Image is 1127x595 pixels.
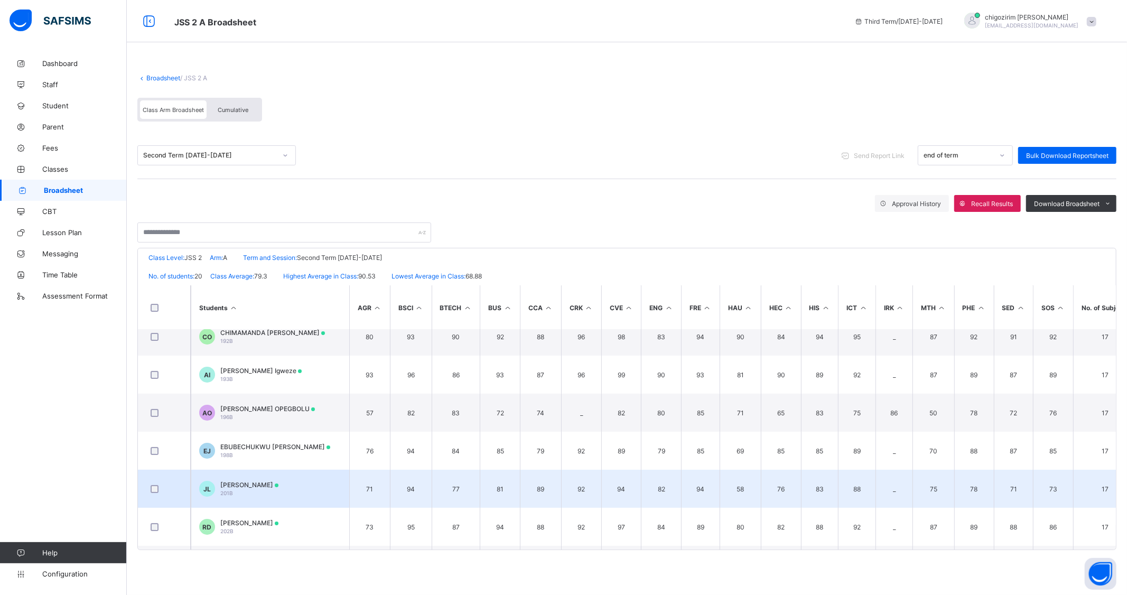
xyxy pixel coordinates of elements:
td: 69 [720,432,761,470]
span: Dashboard [42,59,127,68]
th: CVE [601,286,641,329]
td: 93 [601,546,641,584]
td: 94 [390,470,432,508]
span: Download Broadsheet [1034,200,1100,208]
td: 90 [761,356,801,394]
td: 79 [994,546,1033,584]
td: 77 [432,470,480,508]
span: 192B [220,338,233,344]
span: 193B [220,376,233,382]
span: [PERSON_NAME] [220,519,278,527]
td: 96 [561,318,601,356]
td: 82 [390,394,432,432]
span: Term and Session: [243,254,297,262]
span: Lesson Plan [42,228,127,237]
i: Sort in Ascending Order [584,304,593,312]
th: IRK [875,286,912,329]
td: _ [875,356,912,394]
th: BUS [480,286,520,329]
span: Cumulative [218,106,248,114]
i: Sort in Ascending Order [373,304,382,312]
td: 83 [801,470,839,508]
td: 85 [761,432,801,470]
td: 85 [681,546,720,584]
td: 89 [520,470,561,508]
i: Sort in Ascending Order [544,304,553,312]
td: 87 [994,356,1033,394]
th: SOS [1033,286,1073,329]
td: 75 [838,394,875,432]
td: 85 [801,432,839,470]
th: HIS [801,286,839,329]
span: 79.3 [254,272,267,280]
td: 95 [838,318,875,356]
i: Sort in Ascending Order [503,304,512,312]
td: 88 [838,470,875,508]
span: 201B [220,490,233,496]
td: 97 [601,508,641,546]
td: 88 [520,318,561,356]
td: 92 [838,508,875,546]
td: 71 [349,470,390,508]
th: ENG [641,286,681,329]
td: 87 [912,508,954,546]
td: 81 [720,356,761,394]
td: _ [875,546,912,584]
td: 83 [801,394,839,432]
td: _ [875,432,912,470]
td: 83 [641,318,681,356]
span: session/term information [854,17,943,25]
span: CO [202,333,212,341]
td: 87 [520,356,561,394]
span: Assessment Format [42,292,127,300]
span: A [223,254,227,262]
td: 82 [641,470,681,508]
span: Second Term [DATE]-[DATE] [297,254,382,262]
td: 92 [838,356,875,394]
th: ICT [838,286,875,329]
i: Sort in Ascending Order [703,304,712,312]
td: 87 [994,432,1033,470]
td: 79 [520,432,561,470]
span: Staff [42,80,127,89]
span: Student [42,101,127,110]
div: Second Term [DATE]-[DATE] [143,152,276,160]
td: 96 [390,356,432,394]
td: 80 [349,318,390,356]
span: Class Average: [210,272,254,280]
td: 76 [761,470,801,508]
td: 85 [1033,432,1073,470]
td: 86 [432,356,480,394]
td: 76 [349,432,390,470]
span: CBT [42,207,127,216]
th: MTH [912,286,954,329]
td: 89 [801,356,839,394]
span: Recall Results [971,200,1013,208]
td: 88 [954,432,994,470]
td: 81 [480,470,520,508]
span: 198B [220,452,233,458]
td: 74 [761,546,801,584]
td: 94 [681,318,720,356]
i: Sort in Ascending Order [415,304,424,312]
td: 89 [954,356,994,394]
td: 89 [681,508,720,546]
td: 90 [641,356,681,394]
td: 94 [601,470,641,508]
span: 68.88 [465,272,482,280]
td: 57 [349,394,390,432]
td: 58 [720,470,761,508]
td: 92 [561,432,601,470]
i: Sort Ascending [229,304,238,312]
td: 87 [912,318,954,356]
td: 95 [390,508,432,546]
img: safsims [10,10,91,32]
th: CRK [561,286,601,329]
td: 82 [520,546,561,584]
a: Broadsheet [146,74,180,82]
th: SED [994,286,1033,329]
td: 82 [761,508,801,546]
span: [PERSON_NAME] OPEGBOLU [220,405,315,413]
td: 93 [349,356,390,394]
td: 66 [720,546,761,584]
